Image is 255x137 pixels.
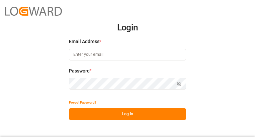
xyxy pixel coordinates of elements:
img: Logward_new_orange.png [5,7,62,16]
input: Enter your email [69,49,186,60]
span: Password [69,67,90,75]
button: Forgot Password? [69,97,96,108]
h2: Login [69,17,186,38]
span: Email Address [69,38,99,45]
button: Log In [69,108,186,120]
